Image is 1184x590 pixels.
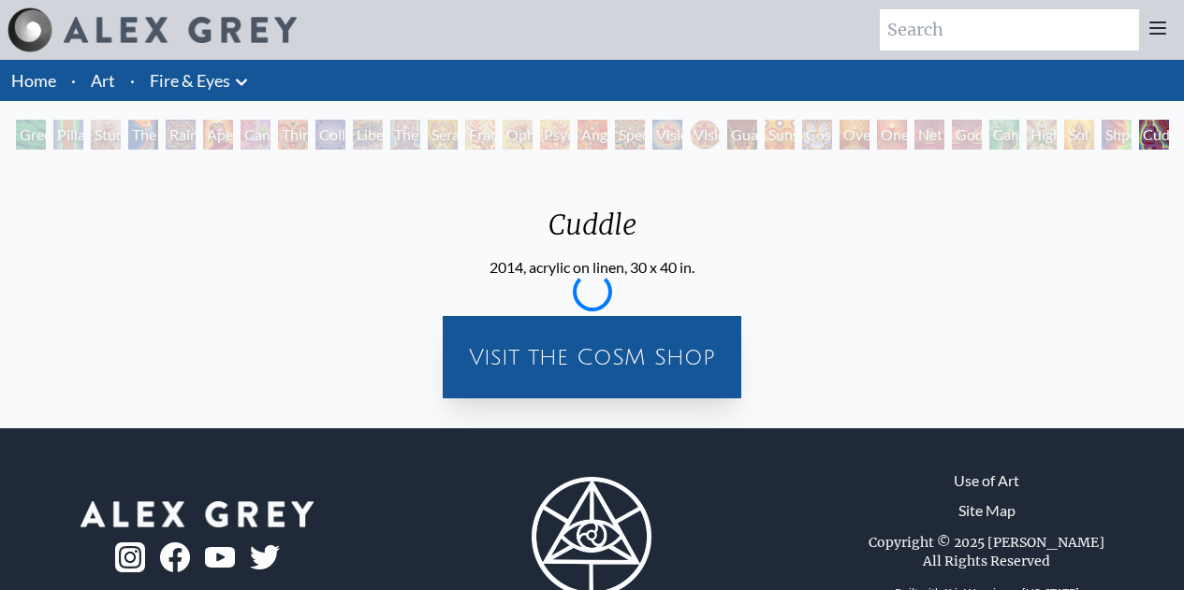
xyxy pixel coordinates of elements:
div: Oversoul [840,120,870,150]
div: Cuddle [490,208,694,256]
div: 2014, acrylic on linen, 30 x 40 in. [490,256,694,279]
div: Pillar of Awareness [53,120,83,150]
div: Vision Crystal [652,120,682,150]
img: ig-logo.png [115,542,145,572]
a: Use of Art [954,469,1019,492]
div: Cannabis Sutra [241,120,270,150]
div: Psychomicrograph of a Fractal Paisley Cherub Feather Tip [540,120,570,150]
div: Sol Invictus [1064,120,1094,150]
div: Guardian of Infinite Vision [727,120,757,150]
div: Cannafist [989,120,1019,150]
li: · [123,60,142,101]
div: Angel Skin [577,120,607,150]
div: One [877,120,907,150]
div: Godself [952,120,982,150]
div: Fractal Eyes [465,120,495,150]
div: Net of Being [914,120,944,150]
a: Fire & Eyes [150,67,230,94]
div: Rainbow Eye Ripple [166,120,196,150]
div: All Rights Reserved [923,552,1050,570]
div: Seraphic Transport Docking on the Third Eye [428,120,458,150]
div: Vision Crystal Tondo [690,120,720,150]
div: Cuddle [1139,120,1169,150]
div: Spectral Lotus [615,120,645,150]
div: Collective Vision [315,120,345,150]
div: Cosmic Elf [802,120,832,150]
div: Sunyata [765,120,795,150]
div: The Torch [128,120,158,150]
div: Ophanic Eyelash [503,120,533,150]
div: Liberation Through Seeing [353,120,383,150]
div: Higher Vision [1027,120,1057,150]
a: Home [11,70,56,91]
img: fb-logo.png [160,542,190,572]
img: youtube-logo.png [205,547,235,568]
div: Shpongled [1102,120,1132,150]
div: Third Eye Tears of Joy [278,120,308,150]
div: Aperture [203,120,233,150]
div: Green Hand [16,120,46,150]
li: · [64,60,83,101]
div: Study for the Great Turn [91,120,121,150]
div: Copyright © 2025 [PERSON_NAME] [869,533,1104,552]
div: The Seer [390,120,420,150]
input: Search [880,9,1139,50]
img: twitter-logo.png [250,545,280,569]
a: Visit the CoSM Shop [454,327,730,387]
a: Art [91,67,115,94]
a: Site Map [958,499,1016,522]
